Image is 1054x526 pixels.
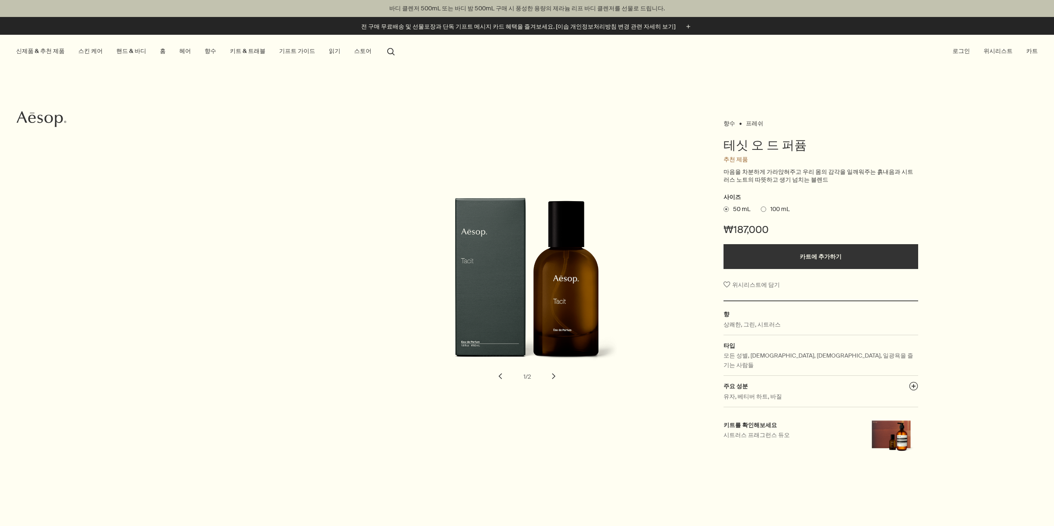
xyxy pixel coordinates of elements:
a: 위시리스트 [982,46,1014,57]
a: 키트 & 트래블 [228,46,267,57]
h2: 사이즈 [724,192,918,202]
p: 전 구매 무료배송 및 선물포장과 단독 기프트 메시지 카드 혜택을 즐겨보세요. [이솝 개인정보처리방침 변경 관련 자세히 보기] [361,22,675,31]
span: 주요 성분 [724,382,748,390]
span: 100 mL [766,205,790,214]
button: previous slide [491,367,509,385]
button: 스토어 [352,46,373,57]
a: 향수 [724,120,735,124]
a: Aesop [14,109,68,132]
span: 키트를 확인해보세요 [724,421,777,429]
a: 키트를 확인해보세요시트러스 프래그런스 듀오시트러스 프래그런스 듀오 [724,420,918,455]
button: 카트에 추가하기 - ₩187,000 [724,244,918,269]
span: 시트러스 프래그런스 듀오 [724,431,790,439]
a: 헤어 [178,46,193,57]
p: 유자, 베티버 하트, 바질 [724,392,782,401]
a: 핸드 & 바디 [115,46,148,57]
span: ₩187,000 [724,223,769,236]
h1: 테싯 오 드 퍼퓸 [724,137,918,154]
div: 테싯 오 드 퍼퓸 [351,197,702,386]
h2: 타입 [724,341,918,350]
img: 시트러스 프래그런스 듀오 [864,420,918,453]
a: 스킨 케어 [77,46,104,57]
button: 전 구매 무료배송 및 선물포장과 단독 기프트 메시지 카드 혜택을 즐겨보세요. [이솝 개인정보처리방침 변경 관련 자세히 보기] [361,22,693,31]
button: 위시리스트에 담기 [724,277,780,292]
button: 신제품 & 추천 제품 [14,46,66,57]
button: 검색창 열기 [383,43,398,59]
nav: supplementary [951,35,1040,68]
button: 로그인 [951,46,972,57]
a: 읽기 [327,46,342,57]
nav: primary [14,35,398,68]
p: 상쾌한, 그린, 시트러스 [724,320,781,329]
p: 바디 클렌저 500mL 또는 바디 밤 500mL 구매 시 풍성한 용량의 제라늄 리프 바디 클렌저를 선물로 드립니다. [8,4,1046,13]
a: 향수 [203,46,218,57]
button: 카트 [1025,46,1040,57]
a: 기프트 가이드 [277,46,317,57]
img: Back of Aesop Tacit Eau de Parfum outer carton packaging. [438,197,620,375]
svg: Aesop [17,111,66,127]
p: 마음을 차분하게 가라앉혀주고 우리 몸의 감각을 일깨워주는 흙내음과 시트러스 노트의 따뜻하고 생기 넘치는 블렌드 [724,168,918,184]
a: 홈 [158,46,167,57]
button: 주요 성분 [909,382,918,393]
span: 50 mL [729,205,750,214]
h2: 향 [724,310,918,319]
p: 모든 성별, [DEMOGRAPHIC_DATA], [DEMOGRAPHIC_DATA], 일광욕을 즐기는 사람들 [724,351,918,370]
button: next slide [545,367,563,385]
a: 프레쉬 [746,120,763,124]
